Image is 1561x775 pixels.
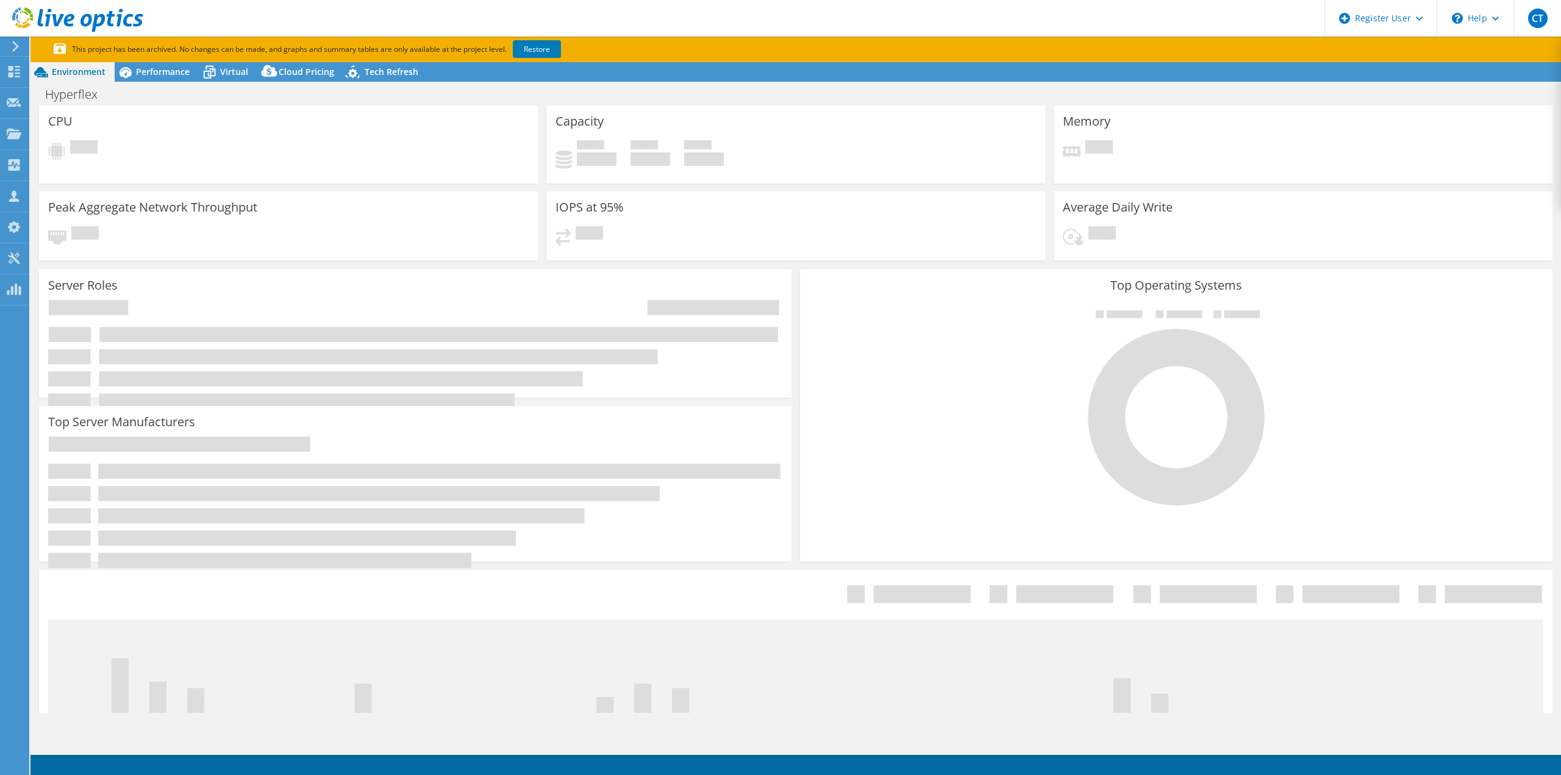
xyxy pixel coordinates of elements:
h3: Top Server Manufacturers [48,415,195,429]
span: Performance [136,66,190,77]
h3: Server Roles [48,279,118,292]
h3: Top Operating Systems [809,279,1543,292]
span: Virtual [220,66,248,77]
span: Pending [576,226,603,243]
span: Pending [70,140,98,157]
h3: Capacity [555,115,604,128]
h4: 0 GiB [577,152,616,166]
h3: Peak Aggregate Network Throughput [48,201,257,214]
a: Restore [513,40,561,58]
span: Pending [1085,140,1113,157]
svg: \n [1452,13,1463,24]
h4: 0 GiB [630,152,670,166]
span: CT [1528,9,1548,28]
span: Used [577,140,604,152]
h3: Average Daily Write [1063,201,1173,214]
h4: 0 GiB [684,152,724,166]
span: Cloud Pricing [279,66,334,77]
p: This project has been archived. No changes can be made, and graphs and summary tables are only av... [54,43,651,56]
span: Environment [52,66,105,77]
h3: IOPS at 95% [555,201,624,214]
h1: Hyperflex [40,88,116,101]
h3: Memory [1063,115,1110,128]
span: Tech Refresh [365,66,418,77]
span: Total [684,140,712,152]
h3: CPU [48,115,73,128]
span: Free [630,140,658,152]
span: Pending [71,226,99,243]
span: Pending [1088,226,1116,243]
